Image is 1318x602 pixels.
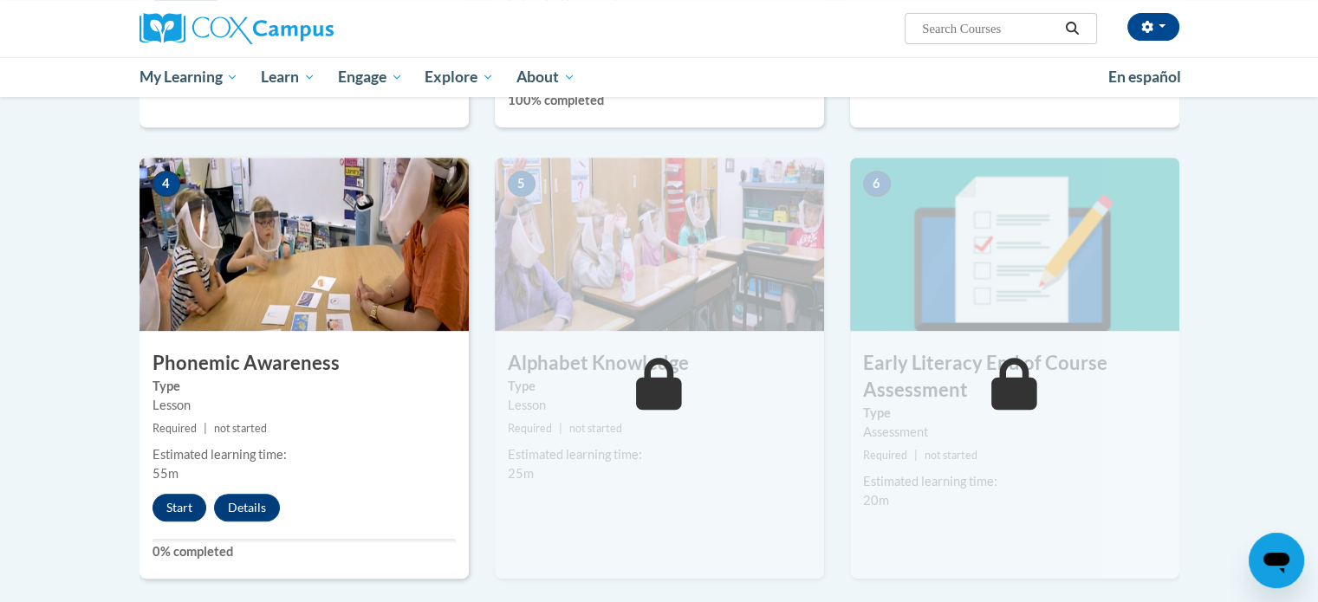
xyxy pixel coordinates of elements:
span: 5 [508,171,536,197]
span: Required [863,449,907,462]
button: Account Settings [1127,13,1179,41]
span: En español [1108,68,1181,86]
div: Lesson [153,396,456,415]
button: Search [1059,18,1085,39]
label: Type [508,377,811,396]
span: Learn [261,67,315,87]
img: Course Image [140,158,469,331]
span: Required [153,422,197,435]
span: 25m [508,466,534,481]
span: Engage [338,67,403,87]
div: Estimated learning time: [508,445,811,464]
a: My Learning [128,57,250,97]
h3: Early Literacy End of Course Assessment [850,350,1179,404]
h3: Alphabet Knowledge [495,350,824,377]
span: Explore [425,67,494,87]
img: Course Image [850,158,1179,331]
iframe: Button to launch messaging window [1249,533,1304,588]
label: 100% completed [508,91,811,110]
label: 0% completed [153,542,456,561]
span: 55m [153,466,179,481]
button: Start [153,494,206,521]
button: Details [214,494,280,521]
div: Main menu [114,57,1205,97]
a: Cox Campus [140,13,469,44]
label: Type [153,377,456,396]
span: | [559,422,562,435]
a: Learn [250,57,327,97]
div: Estimated learning time: [153,445,456,464]
a: Engage [327,57,414,97]
a: Explore [413,57,505,97]
span: not started [569,422,622,435]
h3: Phonemic Awareness [140,350,469,377]
div: Lesson [508,396,811,415]
span: | [914,449,918,462]
span: My Learning [139,67,238,87]
a: En español [1097,59,1192,95]
span: | [204,422,207,435]
a: About [505,57,587,97]
div: Assessment [863,423,1166,442]
label: Type [863,404,1166,423]
div: Estimated learning time: [863,472,1166,491]
span: not started [925,449,977,462]
input: Search Courses [920,18,1059,39]
span: 20m [863,493,889,508]
span: 4 [153,171,180,197]
span: Required [508,422,552,435]
span: About [516,67,575,87]
span: not started [214,422,267,435]
img: Course Image [495,158,824,331]
span: 6 [863,171,891,197]
img: Cox Campus [140,13,334,44]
